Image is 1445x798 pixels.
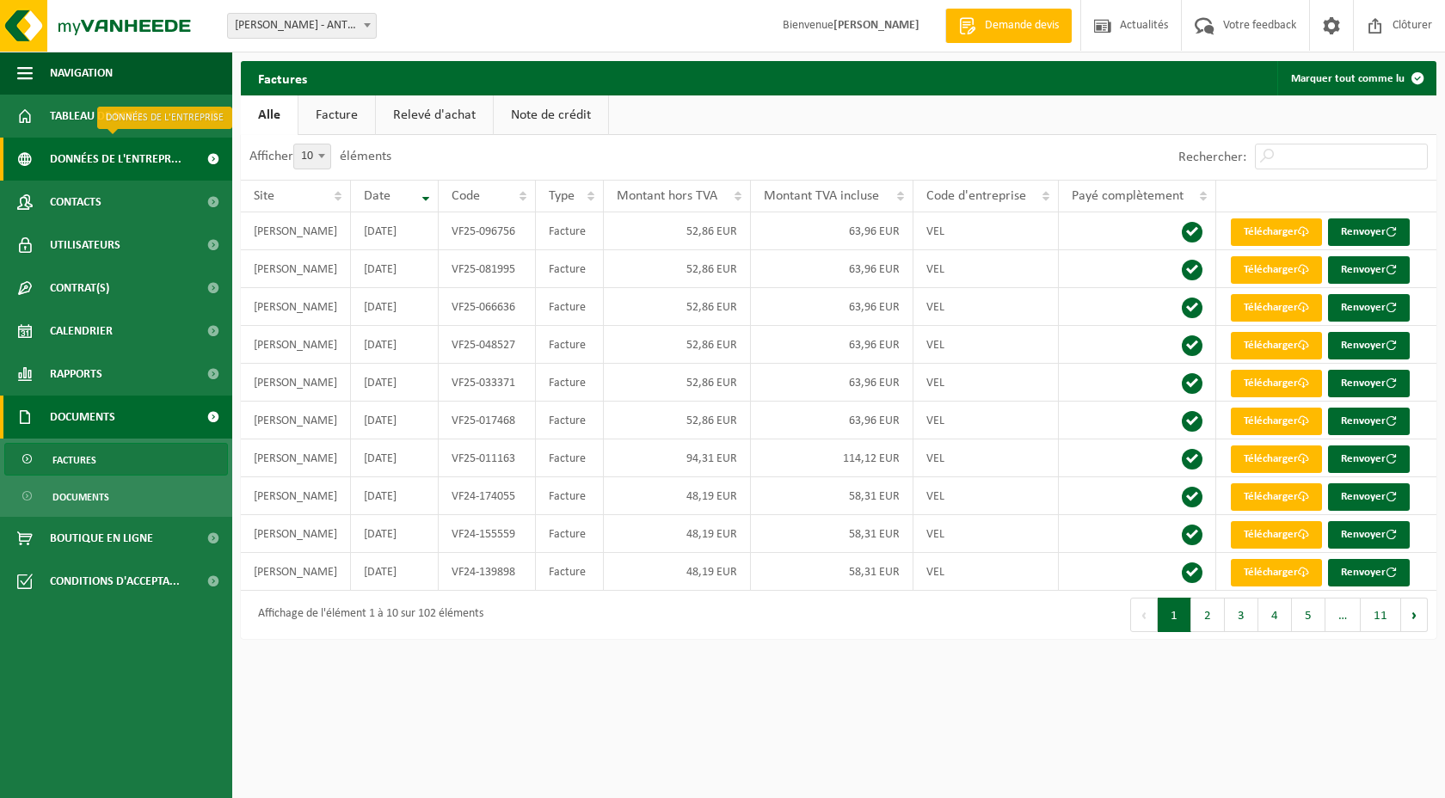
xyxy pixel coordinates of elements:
td: 58,31 EUR [751,553,913,591]
td: Facture [536,477,604,515]
td: VF25-033371 [439,364,536,402]
a: Télécharger [1231,408,1322,435]
a: Télécharger [1231,370,1322,397]
td: [DATE] [351,402,439,439]
span: Données de l'entrepr... [50,138,181,181]
td: 48,19 EUR [604,553,751,591]
a: Relevé d'achat [376,95,493,135]
td: [DATE] [351,212,439,250]
td: [PERSON_NAME] [241,288,351,326]
a: Télécharger [1231,559,1322,586]
td: 52,86 EUR [604,288,751,326]
td: Facture [536,553,604,591]
span: Contacts [50,181,101,224]
a: Facture [298,95,375,135]
td: 63,96 EUR [751,288,913,326]
button: Renvoyer [1328,483,1410,511]
button: 5 [1292,598,1325,632]
span: 10 [293,144,331,169]
td: 63,96 EUR [751,212,913,250]
span: Montant TVA incluse [764,189,879,203]
td: VF24-155559 [439,515,536,553]
button: Renvoyer [1328,559,1410,586]
label: Rechercher: [1178,150,1246,164]
span: Demande devis [981,17,1063,34]
td: [PERSON_NAME] [241,477,351,515]
td: VEL [913,326,1059,364]
td: [DATE] [351,439,439,477]
button: 4 [1258,598,1292,632]
a: Demande devis [945,9,1072,43]
td: VF24-174055 [439,477,536,515]
button: Renvoyer [1328,370,1410,397]
td: 58,31 EUR [751,515,913,553]
td: Facture [536,515,604,553]
button: 3 [1225,598,1258,632]
a: Note de crédit [494,95,608,135]
td: 94,31 EUR [604,439,751,477]
td: 52,86 EUR [604,364,751,402]
a: Alle [241,95,298,135]
td: 52,86 EUR [604,402,751,439]
td: VF25-048527 [439,326,536,364]
td: Facture [536,326,604,364]
button: Next [1401,598,1428,632]
td: VEL [913,439,1059,477]
span: Rapports [50,353,102,396]
td: VEL [913,364,1059,402]
td: [DATE] [351,553,439,591]
span: Code [452,189,480,203]
td: Facture [536,212,604,250]
td: VF24-139898 [439,553,536,591]
span: Utilisateurs [50,224,120,267]
button: Renvoyer [1328,521,1410,549]
td: VEL [913,250,1059,288]
button: 1 [1158,598,1191,632]
span: Navigation [50,52,113,95]
td: VF25-017468 [439,402,536,439]
span: Tableau de bord [50,95,143,138]
td: VF25-011163 [439,439,536,477]
td: 63,96 EUR [751,326,913,364]
span: … [1325,598,1361,632]
td: [DATE] [351,515,439,553]
button: Renvoyer [1328,294,1410,322]
div: Affichage de l'élément 1 à 10 sur 102 éléments [249,599,483,630]
td: VEL [913,515,1059,553]
td: 52,86 EUR [604,212,751,250]
td: VEL [913,477,1059,515]
td: [DATE] [351,364,439,402]
span: 10 [294,144,330,169]
span: Contrat(s) [50,267,109,310]
span: Calendrier [50,310,113,353]
td: 52,86 EUR [604,250,751,288]
a: Télécharger [1231,332,1322,359]
td: [PERSON_NAME] [241,364,351,402]
td: 48,19 EUR [604,515,751,553]
strong: [PERSON_NAME] [833,19,919,32]
td: 48,19 EUR [604,477,751,515]
a: Télécharger [1231,294,1322,322]
td: [DATE] [351,288,439,326]
span: Payé complètement [1072,189,1184,203]
a: Télécharger [1231,256,1322,284]
td: Facture [536,288,604,326]
a: Télécharger [1231,445,1322,473]
span: Montant hors TVA [617,189,717,203]
td: [PERSON_NAME] [241,326,351,364]
button: Renvoyer [1328,332,1410,359]
td: [PERSON_NAME] [241,553,351,591]
button: Renvoyer [1328,218,1410,246]
button: 11 [1361,598,1401,632]
button: Renvoyer [1328,256,1410,284]
a: Télécharger [1231,521,1322,549]
td: 63,96 EUR [751,250,913,288]
span: Code d'entreprise [926,189,1026,203]
td: Facture [536,250,604,288]
span: Factures [52,444,96,476]
button: Previous [1130,598,1158,632]
td: [PERSON_NAME] [241,212,351,250]
td: VEL [913,402,1059,439]
span: Documents [52,481,109,513]
h2: Factures [241,61,324,95]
